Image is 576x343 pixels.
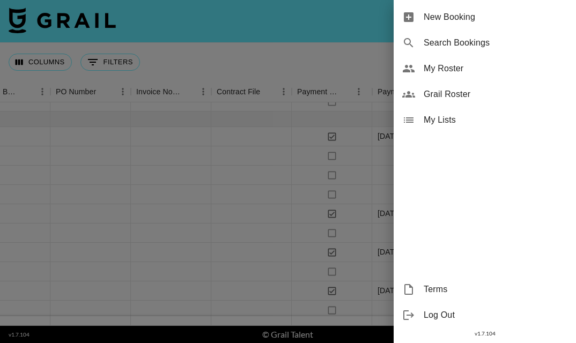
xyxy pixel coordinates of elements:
[394,56,576,81] div: My Roster
[394,277,576,302] div: Terms
[424,283,567,296] span: Terms
[424,114,567,126] span: My Lists
[424,62,567,75] span: My Roster
[394,328,576,339] div: v 1.7.104
[424,309,567,322] span: Log Out
[394,302,576,328] div: Log Out
[394,4,576,30] div: New Booking
[394,30,576,56] div: Search Bookings
[424,88,567,101] span: Grail Roster
[394,107,576,133] div: My Lists
[424,11,567,24] span: New Booking
[424,36,567,49] span: Search Bookings
[394,81,576,107] div: Grail Roster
